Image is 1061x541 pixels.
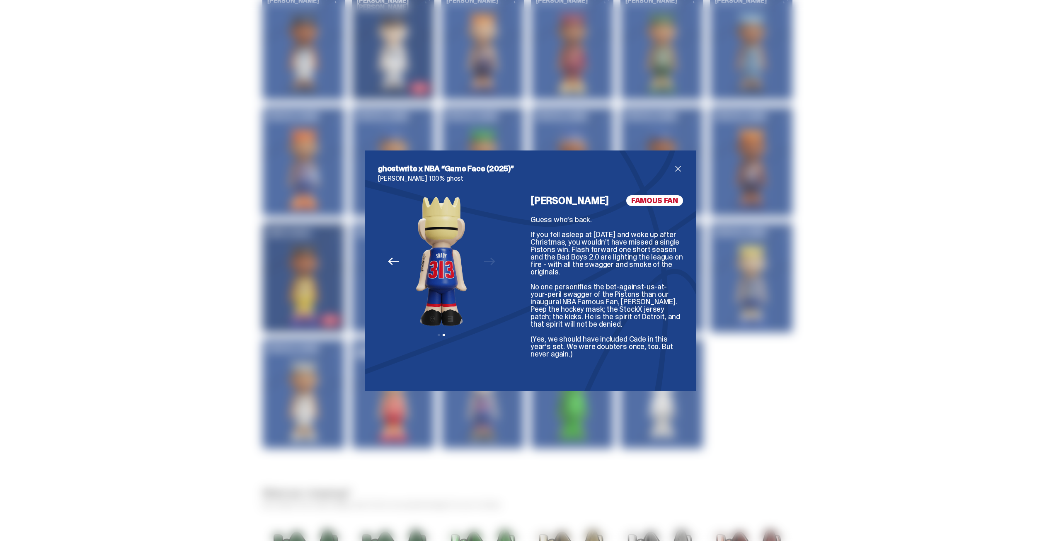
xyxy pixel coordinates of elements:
h4: [PERSON_NAME] [530,196,609,206]
button: Previous [384,252,402,271]
h2: ghostwrite x NBA “Game Face (2025)” [378,164,673,174]
img: NBA%20Game%20Face%20-%20Website%20Archive.282.png [388,195,494,328]
div: Guess who’s back. If you fell asleep at [DATE] and woke up after Christmas, you wouldn’t have mis... [530,216,683,378]
button: View slide 2 [443,334,445,336]
button: close [673,164,683,174]
span: FAMOUS FAN [626,195,683,206]
button: View slide 1 [438,334,440,336]
p: [PERSON_NAME] 100% ghost [378,175,683,182]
